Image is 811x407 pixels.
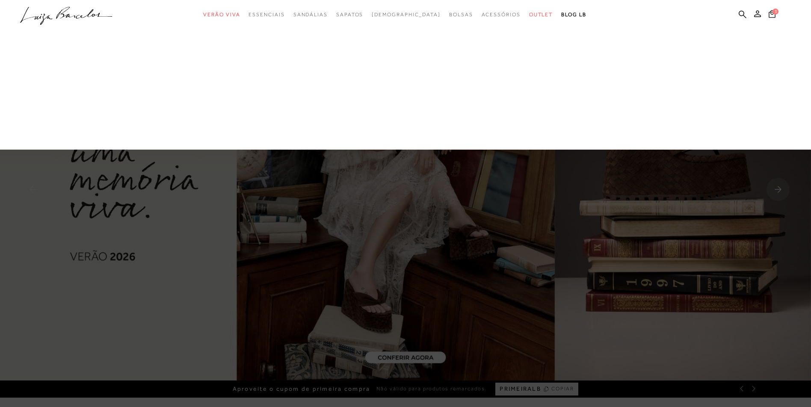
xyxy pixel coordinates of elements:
[249,7,284,23] a: categoryNavScreenReaderText
[249,12,284,18] span: Essenciais
[529,7,553,23] a: categoryNavScreenReaderText
[561,12,586,18] span: BLOG LB
[449,12,473,18] span: Bolsas
[766,9,778,21] button: 3
[482,12,521,18] span: Acessórios
[372,12,441,18] span: [DEMOGRAPHIC_DATA]
[773,9,778,15] span: 3
[529,12,553,18] span: Outlet
[372,7,441,23] a: noSubCategoriesText
[293,7,328,23] a: categoryNavScreenReaderText
[561,7,586,23] a: BLOG LB
[203,7,240,23] a: categoryNavScreenReaderText
[203,12,240,18] span: Verão Viva
[336,7,363,23] a: categoryNavScreenReaderText
[293,12,328,18] span: Sandálias
[336,12,363,18] span: Sapatos
[449,7,473,23] a: categoryNavScreenReaderText
[482,7,521,23] a: categoryNavScreenReaderText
